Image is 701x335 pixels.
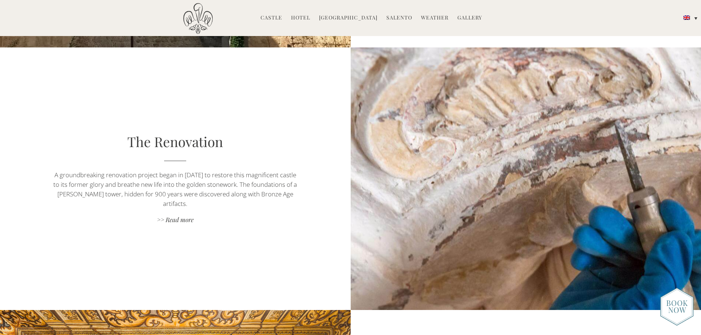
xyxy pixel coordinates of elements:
[183,3,213,34] img: Castello di Ugento
[53,215,298,225] a: >> Read more
[660,288,694,326] img: new-booknow.png
[53,170,298,209] p: A groundbreaking renovation project began in [DATE] to restore this magnificent castle to its for...
[457,14,482,22] a: Gallery
[421,14,449,22] a: Weather
[127,132,223,150] a: The Renovation
[319,14,378,22] a: [GEOGRAPHIC_DATA]
[261,14,282,22] a: Castle
[683,15,690,20] img: English
[291,14,310,22] a: Hotel
[386,14,412,22] a: Salento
